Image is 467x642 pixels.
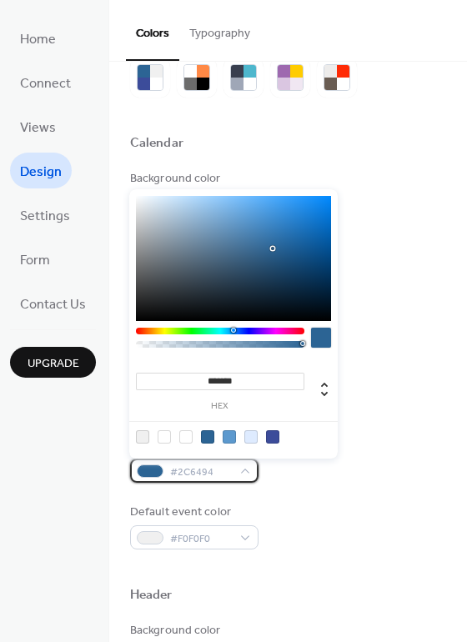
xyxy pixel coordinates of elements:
[20,292,86,318] span: Contact Us
[179,430,193,444] div: rgb(255, 255, 255)
[20,115,56,141] span: Views
[130,587,173,604] div: Header
[136,430,149,444] div: rgb(240, 240, 240)
[130,622,255,639] div: Background color
[10,108,66,144] a: Views
[244,430,258,444] div: rgb(222, 235, 255)
[20,159,62,185] span: Design
[170,464,232,481] span: #2C6494
[170,530,232,548] span: #F0F0F0
[10,285,96,321] a: Contact Us
[20,248,50,273] span: Form
[20,71,71,97] span: Connect
[10,153,72,188] a: Design
[266,430,279,444] div: rgb(60, 76, 154)
[10,20,66,56] a: Home
[136,402,304,411] label: hex
[10,197,80,233] a: Settings
[130,135,183,153] div: Calendar
[20,203,70,229] span: Settings
[28,355,79,373] span: Upgrade
[201,430,214,444] div: rgb(44, 100, 148)
[20,27,56,53] span: Home
[130,170,255,188] div: Background color
[10,64,81,100] a: Connect
[10,347,96,378] button: Upgrade
[10,241,60,277] a: Form
[223,430,236,444] div: rgb(92, 153, 206)
[158,430,171,444] div: rgba(255, 255, 255, 0)
[130,504,255,521] div: Default event color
